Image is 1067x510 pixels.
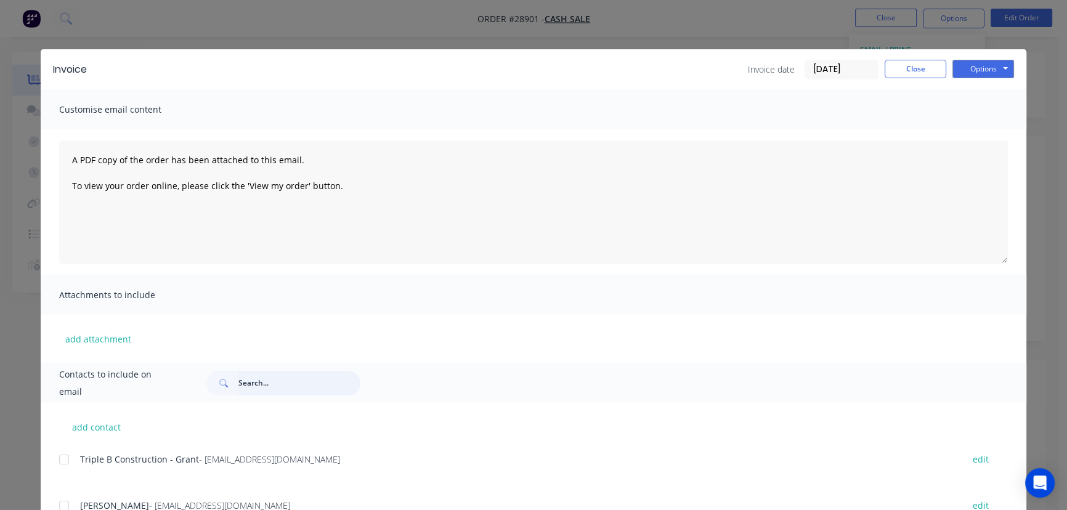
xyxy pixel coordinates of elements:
input: Search... [238,371,360,395]
div: Invoice [53,62,87,77]
span: Invoice date [748,63,795,76]
span: Customise email content [59,101,195,118]
span: Contacts to include on email [59,366,176,400]
span: Attachments to include [59,286,195,304]
button: Options [952,60,1014,78]
textarea: A PDF copy of the order has been attached to this email. To view your order online, please click ... [59,140,1008,264]
button: add attachment [59,330,137,348]
button: add contact [59,418,133,436]
span: Triple B Construction - Grant [80,453,199,465]
div: Open Intercom Messenger [1025,468,1055,498]
button: Close [885,60,946,78]
span: - [EMAIL_ADDRESS][DOMAIN_NAME] [199,453,340,465]
button: edit [965,451,996,467]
